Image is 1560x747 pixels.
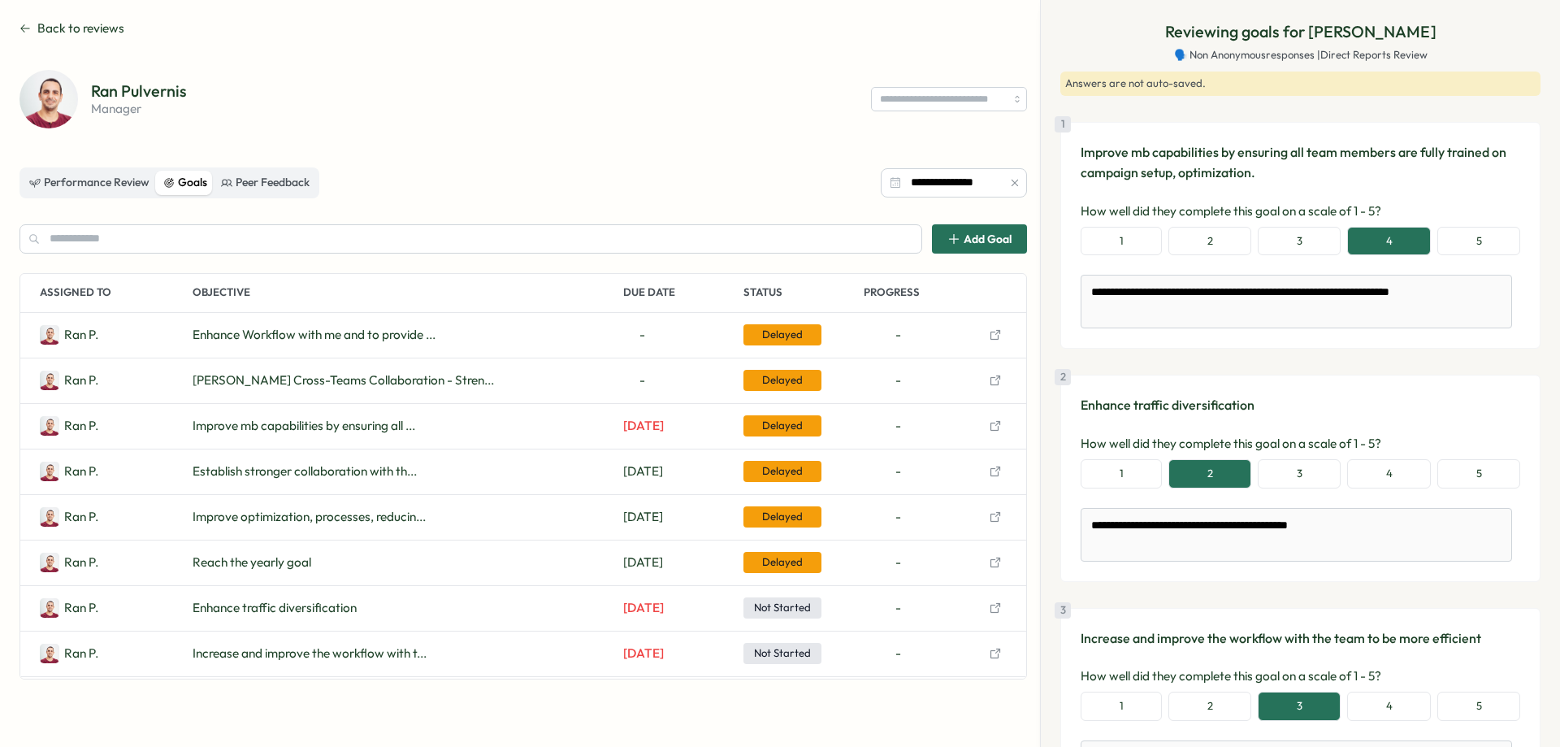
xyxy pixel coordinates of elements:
[623,417,664,435] span: Jul 01, 2025
[623,554,663,571] span: Jan 31, 2026
[743,506,821,528] span: Delayed
[1081,667,1520,685] p: How well did they complete this goal on a scale of 1 - 5?
[19,20,124,37] button: Back to reviews
[40,598,59,618] img: Ran Pulvernis
[40,507,59,527] img: Ran Pulvernis
[743,415,821,436] span: Delayed
[40,325,59,345] img: Ran Pulvernis
[623,599,664,617] span: Dec 31, 2024
[623,508,663,526] span: Sep 01, 2025
[1081,142,1520,183] p: Improve mb capabilities by ensuring all team members are fully trained on campaign setup, optimiz...
[964,233,1012,245] span: Add Goal
[743,461,821,482] span: Delayed
[40,462,98,481] a: Ran PulvernisRan P.
[64,371,98,389] p: Ran Pulvernis
[193,599,357,617] span: Enhance traffic diversification
[64,326,98,344] p: Ran Pulvernis
[864,274,977,312] p: Progress
[40,371,98,390] a: Ran PulvernisRan P.
[1165,20,1436,45] p: Reviewing goals for [PERSON_NAME]
[91,83,187,99] p: Ran Pulvernis
[40,416,98,436] a: Ran PulvernisRan P.
[895,554,901,571] span: -
[1258,227,1341,256] button: 3
[40,644,98,663] a: Ran PulvernisRan P.
[895,417,901,435] span: -
[29,174,149,192] div: Performance Review
[895,508,901,526] span: -
[1081,628,1520,649] p: Increase and improve the workflow with the team to be more efficient
[64,508,98,526] p: Ran Pulvernis
[1081,227,1162,256] button: 1
[895,463,901,480] span: -
[623,463,663,480] span: Sep 01, 2025
[40,553,59,572] img: Ran Pulvernis
[193,417,415,435] span: Improve mb capabilities by ensuring all ...
[193,274,617,312] p: Objective
[1347,692,1431,721] button: 4
[895,645,901,662] span: -
[64,417,98,435] p: Ran Pulvernis
[91,102,187,115] p: manager
[623,326,661,344] span: -
[743,370,821,391] span: Delayed
[37,20,124,37] span: Back to reviews
[64,463,98,480] p: Ran Pulvernis
[1081,395,1520,415] p: Enhance traffic diversification
[1168,459,1251,489] button: 2
[1174,48,1428,63] span: 🗣️ Non Anonymous responses | Direct Reports Review
[743,274,857,312] p: Status
[64,554,98,571] p: Ran Pulvernis
[193,371,494,389] span: [PERSON_NAME] Cross-Teams Collaboration - Stren...
[64,599,98,617] p: Ran Pulvernis
[1055,602,1071,619] div: 3
[743,597,821,619] span: Not Started
[895,326,901,344] span: -
[221,174,310,192] div: Peer Feedback
[743,552,821,573] span: Delayed
[193,645,427,662] span: Increase and improve the workflow with t...
[40,553,98,572] a: Ran PulvernisRan P.
[1081,692,1162,721] button: 1
[1060,72,1540,96] div: Answers are not auto-saved.
[1168,692,1251,721] button: 2
[1055,369,1071,385] div: 2
[193,554,311,571] span: Reach the yearly goal
[19,70,78,128] img: Ran Pulvernis
[193,463,417,480] span: Establish stronger collaboration with th...
[1437,227,1520,256] button: 5
[40,598,98,618] a: Ran PulvernisRan P.
[40,274,186,312] p: Assigned To
[895,599,901,617] span: -
[1258,459,1341,489] button: 3
[193,326,435,344] span: Enhance Workflow with me and to provide ...
[1437,692,1520,721] button: 5
[40,371,59,390] img: Ran Pulvernis
[623,274,737,312] p: Due Date
[623,371,661,389] span: -
[1437,459,1520,489] button: 5
[1347,227,1431,256] button: 4
[1168,227,1251,256] button: 2
[40,507,98,527] a: Ran PulvernisRan P.
[1081,435,1520,453] p: How well did they complete this goal on a scale of 1 - 5?
[743,643,821,664] span: Not Started
[40,416,59,436] img: Ran Pulvernis
[64,645,98,662] p: Ran Pulvernis
[163,174,207,192] div: Goals
[932,224,1027,254] button: Add Goal
[1258,692,1341,721] button: 3
[40,644,59,663] img: Ran Pulvernis
[1347,459,1431,489] button: 4
[193,508,426,526] span: Improve optimization, processes, reducin...
[1055,116,1071,132] div: 1
[895,371,901,389] span: -
[623,645,664,662] span: Dec 31, 2024
[40,325,98,345] a: Ran PulvernisRan P.
[40,462,59,481] img: Ran Pulvernis
[1081,202,1520,220] p: How well did they complete this goal on a scale of 1 - 5?
[743,324,821,345] span: Delayed
[1081,459,1162,489] button: 1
